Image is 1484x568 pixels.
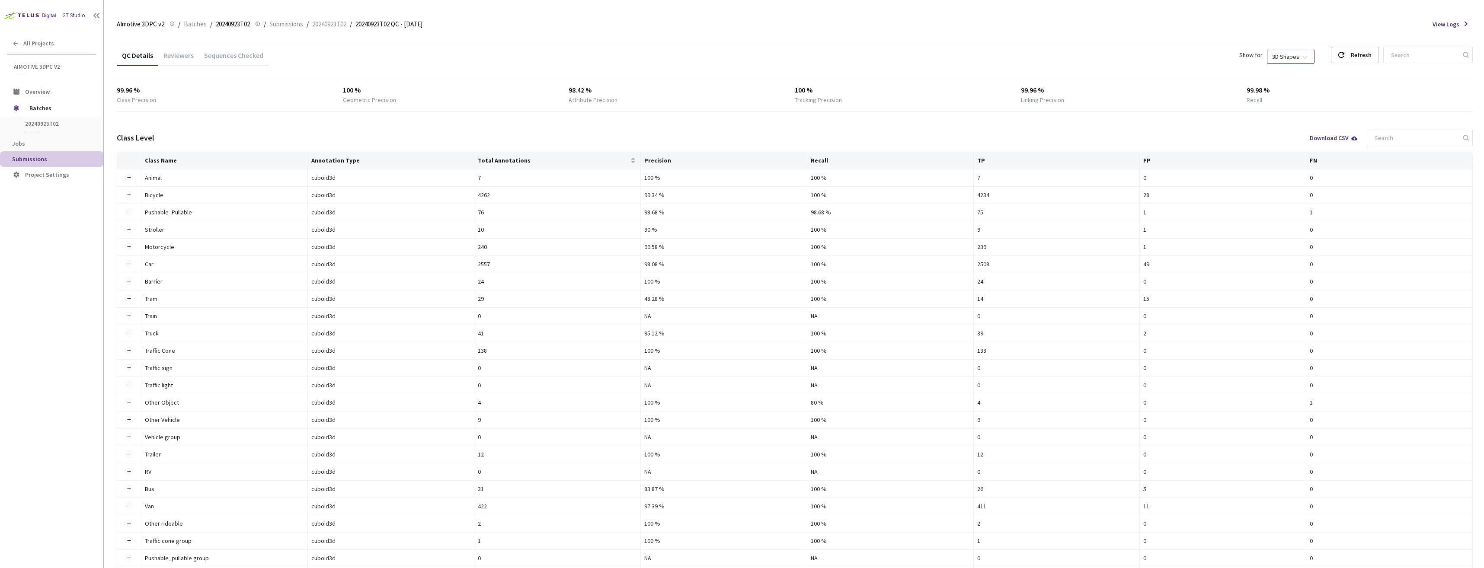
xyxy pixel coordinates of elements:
div: 100 % [811,277,970,286]
div: cuboid3d [311,207,470,217]
div: NA [644,467,803,476]
div: Tracking Precision [795,96,842,104]
div: Bus [145,484,240,494]
span: All Projects [23,40,54,47]
div: Linking Precision [1021,96,1064,104]
div: NA [644,432,803,442]
button: Expand row [126,434,133,440]
button: Expand row [126,537,133,544]
div: 99.34 % [644,190,803,200]
div: 0 [1143,536,1302,546]
div: 100 % [644,536,803,546]
li: / [210,19,212,29]
div: cuboid3d [311,398,470,407]
div: 422 [478,501,637,511]
div: cuboid3d [311,259,470,269]
div: 100 % [811,536,970,546]
button: Expand row [126,243,133,250]
div: Animal [145,173,240,182]
div: 31 [478,484,637,494]
button: Expand row [126,191,133,198]
div: Traffic sign [145,363,240,373]
div: Barrier [145,277,240,286]
div: 98.68 % [811,207,970,217]
div: 0 [977,432,1136,442]
div: Other Vehicle [145,415,240,424]
div: NA [644,380,803,390]
span: Submissions [269,19,303,29]
div: 0 [1310,190,1469,200]
div: 24 [977,277,1136,286]
div: 1 [478,536,637,546]
div: 83.87 % [644,484,803,494]
div: 0 [1310,363,1469,373]
div: 0 [478,311,637,321]
button: Expand row [126,382,133,389]
span: 20240923T02 [216,19,250,29]
div: 0 [1310,329,1469,338]
div: Car [145,259,240,269]
div: NA [811,432,970,442]
div: 11 [1143,501,1302,511]
span: AImotive 3DPC v2 [14,63,91,70]
div: 0 [1143,519,1302,528]
a: Batches [182,19,208,29]
div: 0 [1310,277,1469,286]
button: Expand row [126,330,133,337]
div: 26 [977,484,1136,494]
div: RV [145,467,240,476]
button: Expand row [126,209,133,216]
button: Expand row [126,399,133,406]
div: cuboid3d [311,536,470,546]
div: NA [811,553,970,563]
div: 97.39 % [644,501,803,511]
div: 0 [977,553,1136,563]
input: Search [1369,130,1462,146]
div: 100 % [811,519,970,528]
div: 0 [478,432,637,442]
button: Expand row [126,278,133,285]
div: Trailer [145,450,240,459]
div: NA [644,363,803,373]
div: 100 % [644,450,803,459]
div: 138 [977,346,1136,355]
div: 0 [977,311,1136,321]
div: cuboid3d [311,519,470,528]
span: Project Settings [25,171,69,179]
div: Train [145,311,240,321]
button: Expand row [126,226,133,233]
div: 0 [478,467,637,476]
div: Traffic cone group [145,536,240,546]
div: 0 [1310,484,1469,494]
div: 0 [1310,380,1469,390]
div: 100 % [811,242,970,252]
span: 20240923T02 [312,19,346,29]
div: cuboid3d [311,225,470,234]
div: Tram [145,294,240,303]
span: Total Annotations [478,157,629,164]
div: 0 [1310,311,1469,321]
div: 5 [1143,484,1302,494]
div: Van [145,501,240,511]
div: 0 [1310,467,1469,476]
div: 0 [478,553,637,563]
th: Precision [641,152,807,169]
div: 0 [1143,553,1302,563]
div: 100 % [811,501,970,511]
div: 100 % [811,450,970,459]
th: TP [974,152,1140,169]
div: 100 % [644,519,803,528]
div: 15 [1143,294,1302,303]
span: View Logs [1433,20,1459,29]
div: 1 [1143,242,1302,252]
th: Annotation Type [308,152,474,169]
div: 0 [1143,398,1302,407]
div: 0 [1310,432,1469,442]
li: / [264,19,266,29]
div: 1 [1143,225,1302,234]
div: Other rideable [145,519,240,528]
div: cuboid3d [311,311,470,321]
div: 0 [1143,173,1302,182]
div: 239 [977,242,1136,252]
div: 100 % [811,329,970,338]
